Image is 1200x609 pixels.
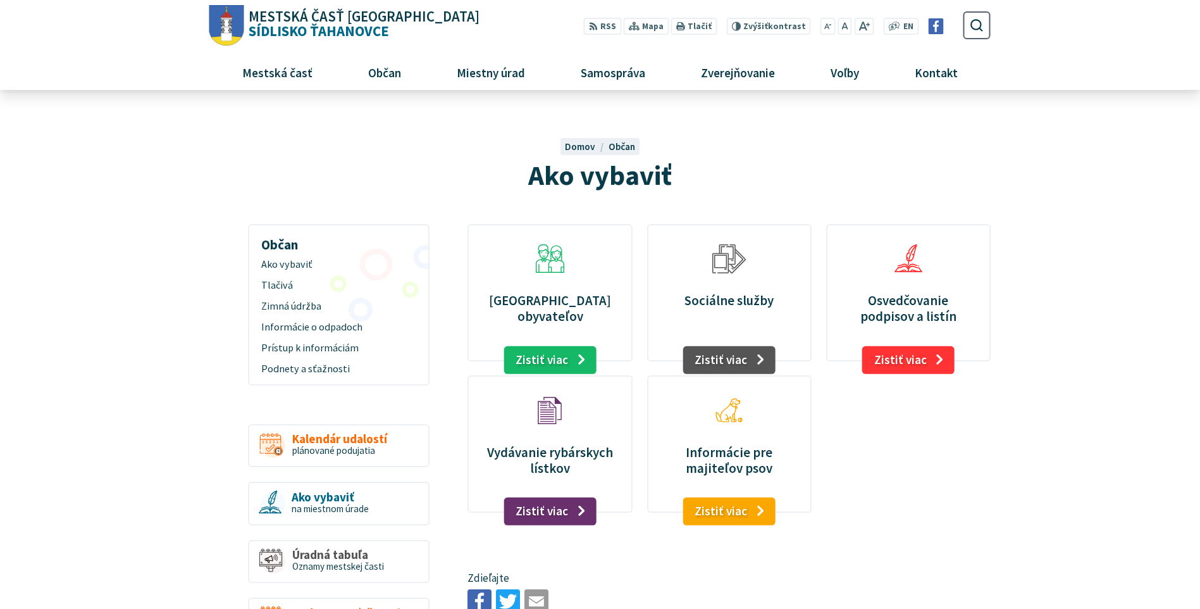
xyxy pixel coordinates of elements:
[928,18,944,34] img: Prejsť na Facebook stránku
[244,9,480,39] span: Sídlisko Ťahanovce
[696,55,779,89] span: Zverejňovanie
[826,55,864,89] span: Voľby
[892,55,981,89] a: Kontakt
[565,141,595,153] span: Domov
[671,18,717,35] button: Tlačiť
[683,346,776,374] a: Zistiť viac
[292,444,375,456] span: plánované podujatia
[528,158,672,192] span: Ako vybaviť
[642,20,664,34] span: Mapa
[662,444,796,476] p: Informácie pre majiteľov psov
[820,18,836,35] button: Zmenšiť veľkosť písma
[248,540,430,584] a: Úradná tabuľa Oznamy mestskej časti
[292,548,384,562] span: Úradná tabuľa
[854,18,874,35] button: Zväčšiť veľkosť písma
[662,292,796,308] p: Sociálne služby
[903,20,913,34] span: EN
[254,317,423,338] a: Informácie o odpadoch
[808,55,882,89] a: Voľby
[254,296,423,317] a: Zimná údržba
[726,18,810,35] button: Zvýšiťkontrast
[743,21,768,32] span: Zvýšiť
[504,498,597,525] a: Zistiť viac
[237,55,317,89] span: Mestská časť
[292,560,384,572] span: Oznamy mestskej časti
[254,338,423,359] a: Prístup k informáciám
[249,9,479,24] span: Mestská časť [GEOGRAPHIC_DATA]
[254,275,423,296] a: Tlačivá
[841,292,975,324] p: Osvedčovanie podpisov a listín
[292,491,369,504] span: Ako vybaviť
[483,292,617,324] p: [GEOGRAPHIC_DATA] obyvateľov
[261,254,416,275] span: Ako vybaviť
[910,55,963,89] span: Kontakt
[467,570,990,587] p: Zdieľajte
[219,55,335,89] a: Mestská časť
[261,296,416,317] span: Zimná údržba
[292,503,369,515] span: na miestnom úrade
[248,424,430,468] a: Kalendár udalostí plánované podujatia
[624,18,669,35] a: Mapa
[254,254,423,275] a: Ako vybaviť
[565,141,608,153] a: Domov
[261,358,416,379] span: Podnety a sťažnosti
[254,358,423,379] a: Podnety a sťažnosti
[504,346,597,374] a: Zistiť viac
[261,338,416,359] span: Prístup k informáciám
[600,20,616,34] span: RSS
[862,346,955,374] a: Zistiť viac
[248,482,430,525] a: Ako vybaviť na miestnom úrade
[900,20,917,34] a: EN
[838,18,851,35] button: Nastaviť pôvodnú veľkosť písma
[261,317,416,338] span: Informácie o odpadoch
[683,498,776,525] a: Zistiť viac
[576,55,650,89] span: Samospráva
[743,22,806,32] span: kontrast
[678,55,798,89] a: Zverejňovanie
[452,55,529,89] span: Miestny úrad
[261,275,416,296] span: Tlačivá
[558,55,669,89] a: Samospráva
[363,55,405,89] span: Občan
[609,141,635,153] a: Občan
[584,18,621,35] a: RSS
[688,22,712,32] span: Tlačiť
[209,5,244,46] img: Prejsť na domovskú stránku
[483,444,617,476] p: Vydávanie rybárskych lístkov
[433,55,548,89] a: Miestny úrad
[254,228,423,254] h3: Občan
[209,5,479,46] a: Logo Sídlisko Ťahanovce, prejsť na domovskú stránku.
[345,55,424,89] a: Občan
[292,432,387,446] span: Kalendár udalostí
